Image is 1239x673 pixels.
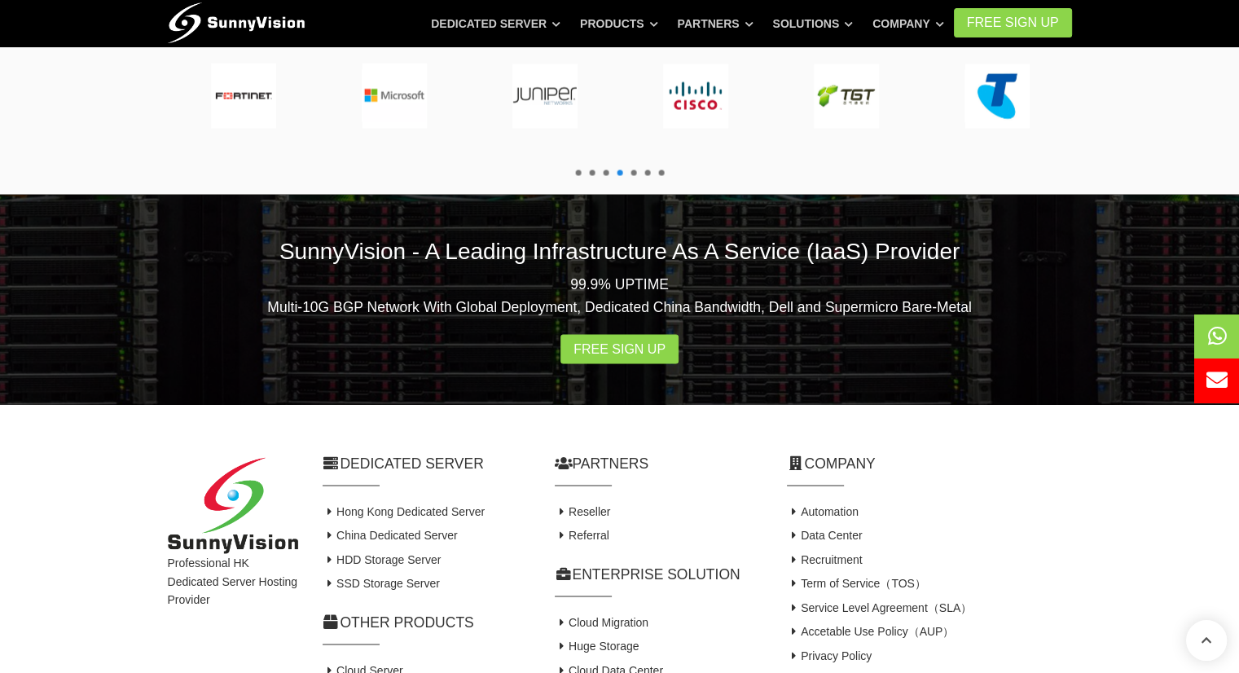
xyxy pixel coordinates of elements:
img: microsoft-150.png [362,63,427,128]
a: FREE Sign Up [954,8,1072,37]
img: fortinet-150.png [211,63,276,128]
a: Privacy Policy [787,649,872,662]
a: Accetable Use Policy（AUP） [787,624,955,637]
a: Reseller [555,504,611,517]
a: Service Level Agreement（SLA） [787,600,973,614]
a: Dedicated Server [431,9,560,38]
a: Company [872,9,944,38]
a: China Dedicated Server [323,528,458,541]
a: Referral [555,528,609,541]
a: Recruitment [787,552,863,565]
h2: Company [787,453,1072,473]
a: Partners [678,9,754,38]
img: telstra-150.png [964,63,1030,128]
a: HDD Storage Server [323,552,442,565]
a: Products [580,9,658,38]
img: SunnyVision Limited [168,457,298,554]
a: Cloud Migration [555,615,649,628]
a: Free Sign Up [560,334,679,363]
a: SSD Storage Server [323,576,440,589]
img: juniper-150.png [512,63,578,128]
a: Automation [787,504,859,517]
a: Hong Kong Dedicated Server [323,504,485,517]
p: 99.9% UPTIME Multi-10G BGP Network With Global Deployment, Dedicated China Bandwidth, Dell and Su... [168,272,1072,318]
img: cisco-150.png [663,63,728,128]
a: Data Center [787,528,863,541]
h2: Dedicated Server [323,453,530,473]
a: Huge Storage [555,639,639,652]
a: Solutions [772,9,853,38]
h2: Partners [555,453,762,473]
h2: SunnyVision - A Leading Infrastructure As A Service (IaaS) Provider [168,235,1072,266]
h2: Enterprise Solution [555,564,762,584]
h2: Other Products [323,612,530,632]
img: tgs-150.png [814,63,879,128]
a: Term of Service（TOS） [787,576,926,589]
